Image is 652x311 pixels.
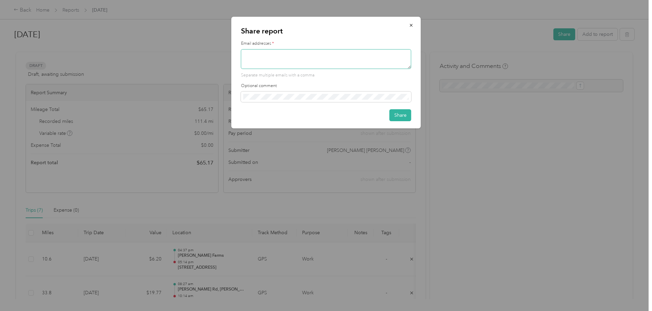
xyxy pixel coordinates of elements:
label: Optional comment [241,83,411,89]
button: Share [389,109,411,121]
p: Separate multiple emails with a comma [241,72,411,79]
iframe: Everlance-gr Chat Button Frame [614,273,652,311]
p: Share report [241,26,411,36]
label: Email addresses [241,41,411,47]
